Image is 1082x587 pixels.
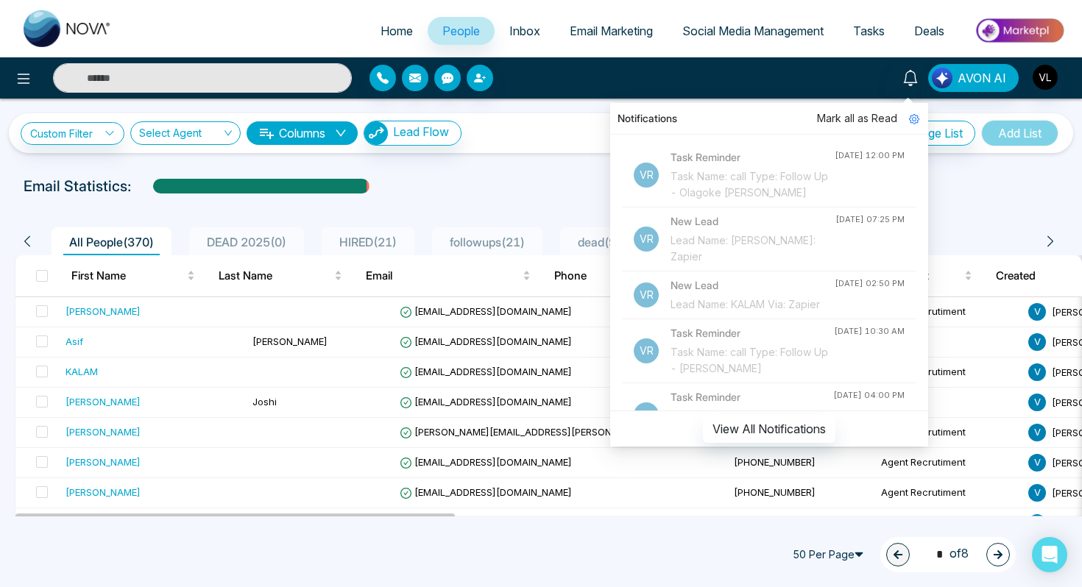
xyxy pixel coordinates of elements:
h4: New Lead [671,277,835,293]
span: Inbox [509,24,540,38]
h4: Task Reminder [671,149,835,166]
span: HIRED ( 21 ) [333,235,403,249]
span: 50 Per Page [786,543,874,566]
div: KALAM [66,364,98,379]
td: Agent Recrutiment [875,508,1022,538]
span: Home [381,24,413,38]
span: [EMAIL_ADDRESS][DOMAIN_NAME] [400,456,572,468]
img: Market-place.gif [966,14,1073,47]
span: Mark all as Read [817,110,897,127]
img: Lead Flow [364,121,388,145]
p: Vr [634,402,659,427]
span: Last Name [219,267,331,285]
div: Task Name: call Type: Follow Up - Olagoke [PERSON_NAME] [671,168,835,201]
p: Vr [634,282,659,307]
span: [PERSON_NAME][EMAIL_ADDRESS][PERSON_NAME][DOMAIN_NAME] [400,426,722,438]
h4: New Lead [671,213,835,230]
div: [DATE] 10:30 AM [834,325,905,338]
span: V [1028,484,1046,502]
th: Phone [542,255,690,296]
div: [PERSON_NAME] [66,485,141,499]
div: Notifications [610,103,928,135]
th: First Name [60,255,207,296]
a: People [428,17,495,45]
span: [PHONE_NUMBER] [734,486,816,498]
span: V [1028,303,1046,321]
div: [DATE] 04:00 PM [833,389,905,402]
div: Task Name: call Type: Follow Up - [PERSON_NAME] [671,408,833,441]
button: Lead Flow [364,121,462,146]
span: Lead Flow [393,124,449,139]
span: V [1028,394,1046,411]
a: Inbox [495,17,555,45]
span: followups ( 21 ) [444,235,531,249]
div: [PERSON_NAME] [66,304,141,319]
div: [DATE] 02:50 PM [835,277,905,290]
span: [EMAIL_ADDRESS][DOMAIN_NAME] [400,396,572,408]
button: AVON AI [928,64,1019,92]
span: DEAD 2025 ( 0 ) [201,235,292,249]
span: People [442,24,480,38]
td: New Lead [875,388,1022,418]
td: Agent Recrutiment [875,418,1022,448]
th: Last Name [207,255,354,296]
a: Lead FlowLead Flow [358,121,462,146]
span: dead ( 94 ) [572,235,634,249]
span: V [1028,333,1046,351]
p: Vr [634,163,659,188]
span: [EMAIL_ADDRESS][DOMAIN_NAME] [400,486,572,498]
div: [PERSON_NAME] [66,394,141,409]
span: Email [366,267,520,285]
a: Custom Filter [21,122,124,145]
span: V [1028,424,1046,441]
span: V [1028,363,1046,381]
p: Vr [634,338,659,363]
td: Agent Recrutiment [875,357,1022,388]
a: View All Notifications [703,421,835,434]
span: Social Media Management [682,24,824,38]
span: [EMAIL_ADDRESS][DOMAIN_NAME] [400,335,572,347]
h4: Task Reminder [671,389,833,405]
span: First Name [71,267,184,285]
p: Email Statistics: [24,175,131,197]
span: down [335,127,347,139]
img: Nova CRM Logo [24,10,112,47]
a: Email Marketing [555,17,668,45]
div: Open Intercom Messenger [1032,537,1067,572]
span: V [1028,454,1046,472]
img: User Avatar [1033,65,1058,90]
span: [EMAIL_ADDRESS][DOMAIN_NAME] [400,366,572,377]
td: Agent Recrutiment [875,478,1022,508]
p: Vr [634,227,659,252]
span: Phone [554,267,667,285]
td: New Lead [875,327,1022,357]
span: V [1028,514,1046,532]
span: Deals [914,24,944,38]
div: Asif [66,334,83,349]
a: Tasks [838,17,899,45]
div: Lead Name: KALAM Via: Zapier [671,296,835,313]
button: Manage List [885,121,975,146]
img: Lead Flow [932,68,952,88]
div: Lead Name: [PERSON_NAME]: Zapier [671,232,835,265]
span: AVON AI [958,69,1006,87]
button: View All Notifications [703,415,835,443]
span: [PHONE_NUMBER] [734,456,816,468]
div: [DATE] 12:00 PM [835,149,905,162]
div: Task Name: call Type: Follow Up - [PERSON_NAME] [671,344,834,377]
span: of 8 [927,544,969,564]
td: Agent Recrutiment [875,297,1022,327]
div: [PERSON_NAME] [66,424,141,439]
span: Email Marketing [570,24,653,38]
span: All People ( 370 ) [63,235,160,249]
a: Home [366,17,428,45]
h4: Task Reminder [671,325,834,341]
th: Email [354,255,542,296]
div: [DATE] 07:25 PM [835,213,905,226]
a: Deals [899,17,959,45]
div: [PERSON_NAME] [66,455,141,469]
span: [PERSON_NAME] [252,335,328,347]
span: Tasks [853,24,885,38]
span: [EMAIL_ADDRESS][DOMAIN_NAME] [400,305,572,317]
td: Agent Recrutiment [875,448,1022,478]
